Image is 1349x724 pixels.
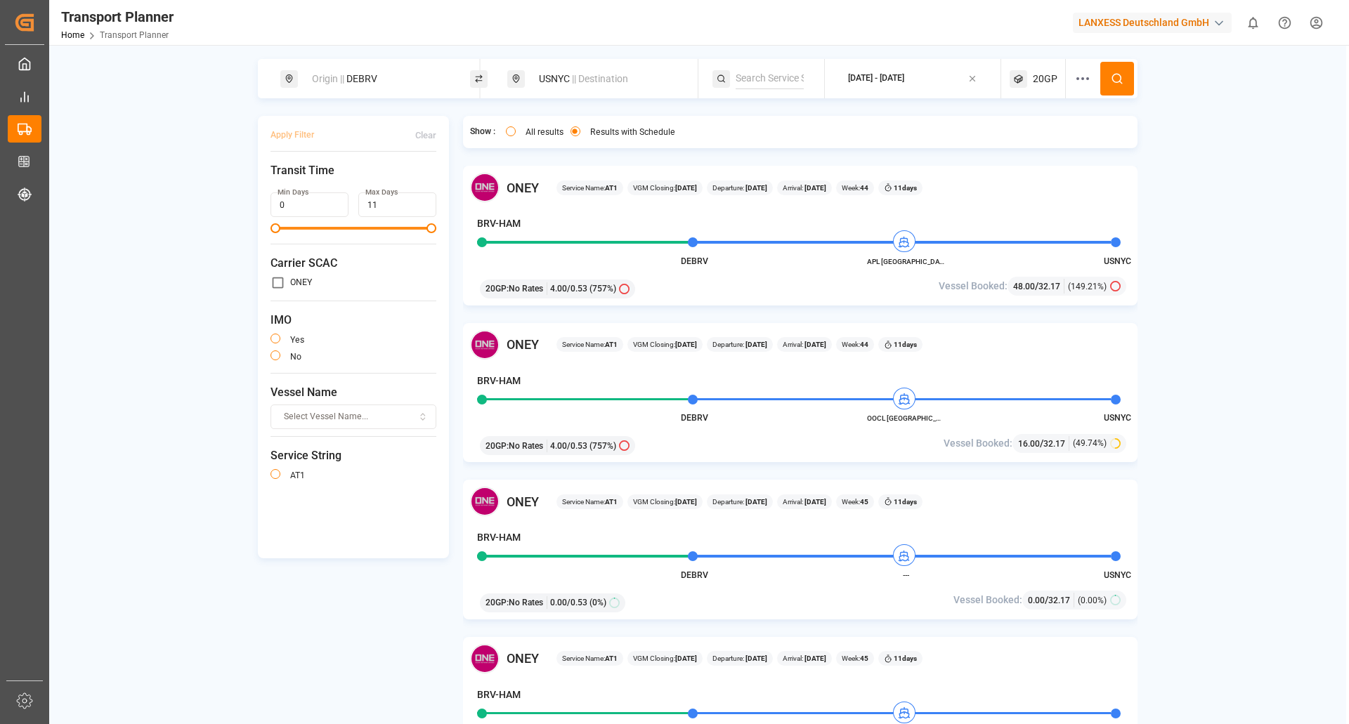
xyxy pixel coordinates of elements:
[783,496,826,507] span: Arrival:
[1043,439,1065,449] span: 32.17
[1013,279,1064,294] div: /
[939,279,1008,294] span: Vessel Booked:
[470,330,500,360] img: Carrier
[509,596,543,609] span: No Rates
[312,73,344,84] span: Origin ||
[477,530,521,545] h4: BRV-HAM
[572,73,628,84] span: || Destination
[290,471,305,480] label: AT1
[485,440,509,452] span: 20GP :
[712,339,767,350] span: Departure:
[783,653,826,664] span: Arrival:
[290,278,312,287] label: ONEY
[860,184,868,192] b: 44
[589,596,606,609] span: (0%)
[867,570,944,581] span: ---
[562,653,618,664] span: Service Name:
[1048,595,1070,605] span: 32.17
[485,596,509,609] span: 20GP :
[290,353,301,361] label: no
[633,496,697,507] span: VGM Closing:
[833,65,993,93] button: [DATE] - [DATE]
[61,30,84,40] a: Home
[1269,7,1301,39] button: Help Center
[1033,72,1057,86] span: 20GP
[944,436,1012,451] span: Vessel Booked:
[633,653,697,664] span: VGM Closing:
[860,654,868,662] b: 45
[530,66,682,92] div: USNYC
[562,496,618,507] span: Service Name:
[477,687,521,702] h4: BRV-HAM
[1013,282,1035,291] span: 48.00
[712,496,767,507] span: Departure:
[681,256,708,266] span: DEBRV
[712,653,767,664] span: Departure:
[1104,413,1131,423] span: USNYC
[470,644,500,673] img: Carrier
[842,183,868,193] span: Week:
[744,184,767,192] b: [DATE]
[470,173,500,202] img: Carrier
[1104,256,1131,266] span: USNYC
[271,255,436,272] span: Carrier SCAC
[803,184,826,192] b: [DATE]
[744,498,767,506] b: [DATE]
[550,440,587,452] span: 4.00 / 0.53
[953,593,1022,607] span: Vessel Booked:
[589,282,616,295] span: (757%)
[550,596,587,609] span: 0.00 / 0.53
[633,339,697,350] span: VGM Closing:
[1078,594,1107,607] span: (0.00%)
[526,128,563,136] label: All results
[507,492,539,511] span: ONEY
[681,570,708,580] span: DEBRV
[894,654,917,662] b: 11 days
[426,223,436,233] span: Maximum
[605,498,618,506] b: AT1
[675,184,697,192] b: [DATE]
[284,411,368,423] span: Select Vessel Name...
[1018,439,1040,449] span: 16.00
[550,282,587,295] span: 4.00 / 0.53
[509,440,543,452] span: No Rates
[1038,282,1060,291] span: 32.17
[803,654,826,662] b: [DATE]
[867,256,944,267] span: APL [GEOGRAPHIC_DATA]
[681,413,708,423] span: DEBRV
[894,498,917,506] b: 11 days
[415,123,436,147] button: Clear
[744,654,767,662] b: [DATE]
[271,162,436,179] span: Transit Time
[783,183,826,193] span: Arrival:
[271,447,436,464] span: Service String
[803,498,826,506] b: [DATE]
[842,339,868,350] span: Week:
[736,68,804,89] input: Search Service String
[803,341,826,348] b: [DATE]
[675,341,697,348] b: [DATE]
[507,178,539,197] span: ONEY
[744,341,767,348] b: [DATE]
[470,126,495,138] span: Show :
[304,66,455,92] div: DEBRV
[562,339,618,350] span: Service Name:
[509,282,543,295] span: No Rates
[867,413,944,423] span: OOCL [GEOGRAPHIC_DATA]
[605,341,618,348] b: AT1
[1073,437,1107,449] span: (49.74%)
[1104,570,1131,580] span: USNYC
[415,129,436,142] div: Clear
[1068,280,1107,293] span: (149.21%)
[1018,436,1069,451] div: /
[1028,595,1045,605] span: 0.00
[477,216,521,231] h4: BRV-HAM
[61,6,174,27] div: Transport Planner
[633,183,697,193] span: VGM Closing:
[485,282,509,295] span: 20GP :
[860,498,868,506] b: 45
[860,341,868,348] b: 44
[278,187,308,197] label: Min Days
[842,496,868,507] span: Week:
[783,339,826,350] span: Arrival:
